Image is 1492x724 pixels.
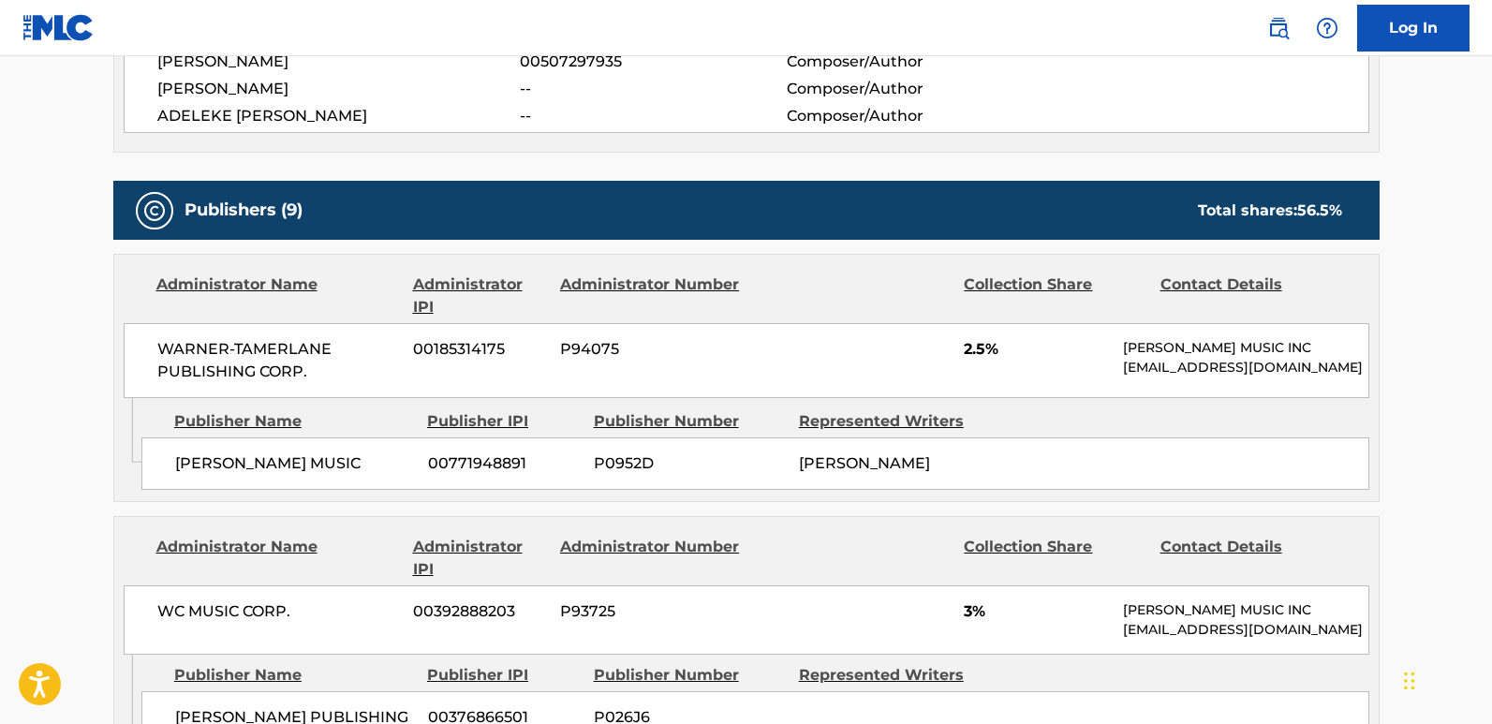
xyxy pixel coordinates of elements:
[1308,9,1346,47] div: Help
[560,273,742,318] div: Administrator Number
[799,664,990,687] div: Represented Writers
[413,338,546,361] span: 00185314175
[157,338,400,383] span: WARNER-TAMERLANE PUBLISHING CORP.
[185,199,303,221] h5: Publishers (9)
[520,78,786,100] span: --
[964,338,1109,361] span: 2.5%
[964,536,1145,581] div: Collection Share
[1123,620,1367,640] p: [EMAIL_ADDRESS][DOMAIN_NAME]
[964,600,1109,623] span: 3%
[560,536,742,581] div: Administrator Number
[156,273,399,318] div: Administrator Name
[413,273,546,318] div: Administrator IPI
[157,105,521,127] span: ADELEKE [PERSON_NAME]
[520,51,786,73] span: 00507297935
[413,536,546,581] div: Administrator IPI
[1357,5,1470,52] a: Log In
[157,78,521,100] span: [PERSON_NAME]
[964,273,1145,318] div: Collection Share
[560,338,742,361] span: P94075
[427,410,580,433] div: Publisher IPI
[143,199,166,222] img: Publishers
[427,664,580,687] div: Publisher IPI
[157,51,521,73] span: [PERSON_NAME]
[594,410,785,433] div: Publisher Number
[1398,634,1492,724] iframe: Chat Widget
[799,410,990,433] div: Represented Writers
[560,600,742,623] span: P93725
[157,600,400,623] span: WC MUSIC CORP.
[1260,9,1297,47] a: Public Search
[1316,17,1338,39] img: help
[799,454,930,472] span: [PERSON_NAME]
[175,452,414,475] span: [PERSON_NAME] MUSIC
[413,600,546,623] span: 00392888203
[1123,358,1367,377] p: [EMAIL_ADDRESS][DOMAIN_NAME]
[520,105,786,127] span: --
[428,452,580,475] span: 00771948891
[1160,536,1342,581] div: Contact Details
[1123,338,1367,358] p: [PERSON_NAME] MUSIC INC
[174,664,413,687] div: Publisher Name
[156,536,399,581] div: Administrator Name
[1160,273,1342,318] div: Contact Details
[787,105,1029,127] span: Composer/Author
[174,410,413,433] div: Publisher Name
[787,78,1029,100] span: Composer/Author
[1404,653,1415,709] div: Drag
[1123,600,1367,620] p: [PERSON_NAME] MUSIC INC
[594,452,785,475] span: P0952D
[787,51,1029,73] span: Composer/Author
[1297,201,1342,219] span: 56.5 %
[1267,17,1290,39] img: search
[1198,199,1342,222] div: Total shares:
[22,14,95,41] img: MLC Logo
[594,664,785,687] div: Publisher Number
